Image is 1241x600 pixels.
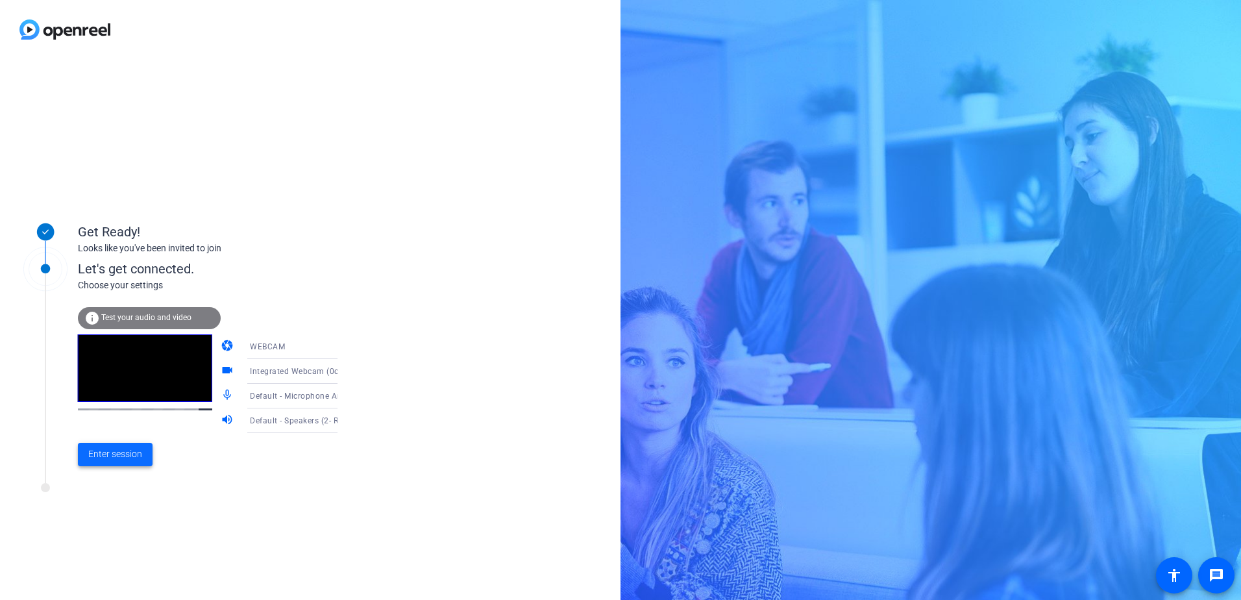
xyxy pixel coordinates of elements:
mat-icon: videocam [221,364,236,379]
div: Get Ready! [78,222,338,242]
div: Looks like you've been invited to join [78,242,338,255]
mat-icon: info [84,310,100,326]
mat-icon: message [1209,568,1224,583]
div: Choose your settings [78,279,364,292]
mat-icon: mic_none [221,388,236,404]
mat-icon: accessibility [1166,568,1182,583]
span: Default - Speakers (2- Realtek(R) Audio) [250,415,399,425]
button: Enter session [78,443,153,466]
span: Test your audio and video [101,313,191,322]
mat-icon: camera [221,339,236,355]
span: Enter session [88,447,142,461]
span: Integrated Webcam (0c45:674c) [250,366,373,376]
mat-icon: volume_up [221,413,236,429]
div: Let's get connected. [78,259,364,279]
span: WEBCAM [250,342,285,351]
span: Default - Microphone Array (2- Realtek(R) Audio) [250,390,432,401]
